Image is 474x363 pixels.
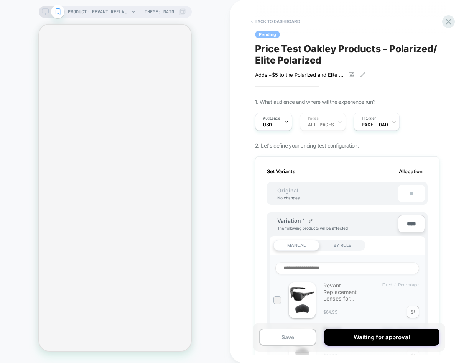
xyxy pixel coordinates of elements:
[319,240,365,251] div: BY RULE
[263,122,272,128] span: USD
[145,6,174,18] span: Theme: MAIN
[270,195,307,200] div: No changes
[255,72,343,78] span: Adds +$5 to the Polarized and Elite Polarized variants
[68,6,129,18] span: PRODUCT: Revant Replacement Lenses for Oakley [PERSON_NAME] OO9102
[259,329,316,346] button: Save
[270,187,306,194] span: Original
[362,122,388,128] span: Page Load
[289,282,316,318] img: Revant Replacement Lenses for Oakley Scalpel OO9095
[273,240,319,251] div: MANUAL
[309,219,313,223] img: edit
[255,99,375,105] span: 1. What audience and where will the experience run?
[247,15,304,28] button: < back to dashboard
[263,116,280,121] span: Audience
[277,217,305,224] span: Variation 1
[267,168,295,174] span: Set Variants
[255,142,359,149] span: 2. Let's define your pricing test configuration:
[399,168,423,174] span: Allocation
[255,31,280,38] span: Pending
[277,226,348,230] span: The following products will be affected
[362,116,377,121] span: Trigger
[324,329,439,346] button: Waiting for approval
[255,43,439,66] span: Price Test Oakley Products - Polarized/ Elite Polarized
